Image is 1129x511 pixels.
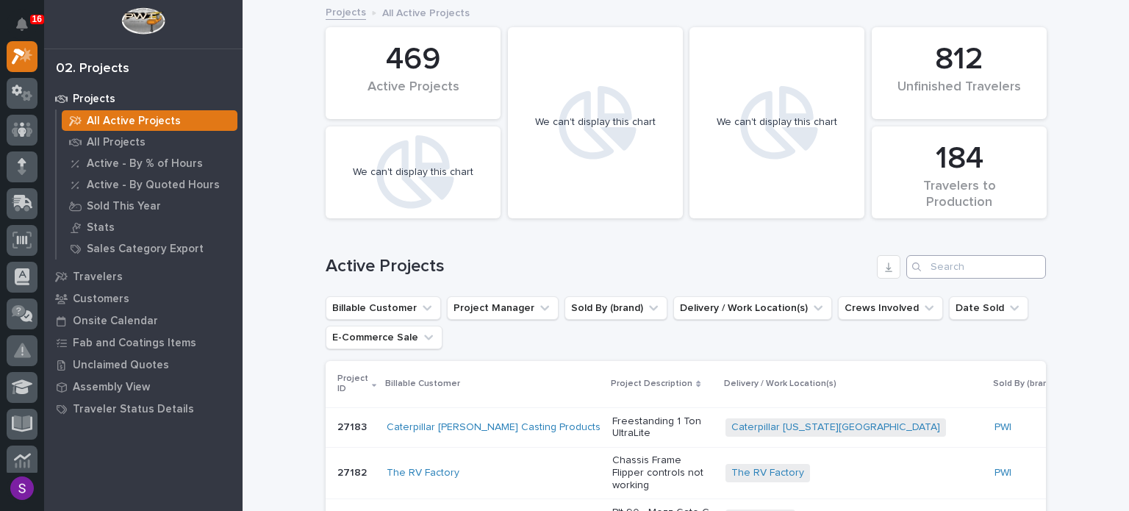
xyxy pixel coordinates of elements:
p: Active - By Quoted Hours [87,179,220,192]
button: Sold By (brand) [564,296,667,320]
img: Workspace Logo [121,7,165,35]
p: Active - By % of Hours [87,157,203,171]
a: All Projects [57,132,243,152]
p: Sold By (brand) [993,376,1056,392]
div: 812 [897,41,1022,78]
p: Travelers [73,271,123,284]
p: 27183 [337,418,370,434]
p: Traveler Status Details [73,403,194,416]
div: 184 [897,140,1022,177]
h1: Active Projects [326,256,871,277]
p: Sold This Year [87,200,161,213]
a: Sold This Year [57,196,243,216]
button: E-Commerce Sale [326,326,442,349]
p: 16 [32,14,42,24]
a: Active - By % of Hours [57,153,243,174]
p: Project Description [611,376,692,392]
p: Unclaimed Quotes [73,359,169,372]
p: All Active Projects [382,4,470,20]
a: All Active Projects [57,110,243,131]
p: Delivery / Work Location(s) [724,376,836,392]
p: Fab and Coatings Items [73,337,196,350]
div: Unfinished Travelers [897,79,1022,110]
div: We can't display this chart [535,116,656,129]
button: Crews Involved [838,296,943,320]
a: Caterpillar [US_STATE][GEOGRAPHIC_DATA] [731,421,940,434]
a: Caterpillar [PERSON_NAME] Casting Products [387,421,601,434]
p: Customers [73,293,129,306]
a: The RV Factory [387,467,459,479]
a: Active - By Quoted Hours [57,174,243,195]
a: Fab and Coatings Items [44,332,243,354]
a: Onsite Calendar [44,310,243,332]
div: Active Projects [351,79,476,110]
div: We can't display this chart [353,166,473,179]
input: Search [906,255,1046,279]
button: Delivery / Work Location(s) [673,296,832,320]
a: The RV Factory [731,467,804,479]
a: Projects [44,87,243,110]
button: Project Manager [447,296,559,320]
a: PWI [994,421,1011,434]
a: Traveler Status Details [44,398,243,420]
a: Projects [326,3,366,20]
p: Stats [87,221,115,235]
button: Date Sold [949,296,1028,320]
a: Assembly View [44,376,243,398]
div: 02. Projects [56,61,129,77]
p: Chassis Frame Flipper controls not working [612,454,714,491]
a: Stats [57,217,243,237]
div: We can't display this chart [717,116,837,129]
a: Unclaimed Quotes [44,354,243,376]
div: 469 [351,41,476,78]
p: Onsite Calendar [73,315,158,328]
p: Freestanding 1 Ton UltraLite [612,415,714,440]
a: Customers [44,287,243,310]
button: Billable Customer [326,296,441,320]
a: Sales Category Export [57,238,243,259]
div: Travelers to Production [897,179,1022,210]
p: Projects [73,93,115,106]
p: Project ID [337,371,368,398]
a: PWI [994,467,1011,479]
a: Travelers [44,265,243,287]
p: All Active Projects [87,115,181,128]
button: Notifications [7,9,37,40]
button: users-avatar [7,473,37,504]
p: Assembly View [73,381,150,394]
p: Billable Customer [385,376,460,392]
p: 27182 [337,464,370,479]
p: All Projects [87,136,146,149]
div: Notifications16 [18,18,37,41]
p: Sales Category Export [87,243,204,256]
